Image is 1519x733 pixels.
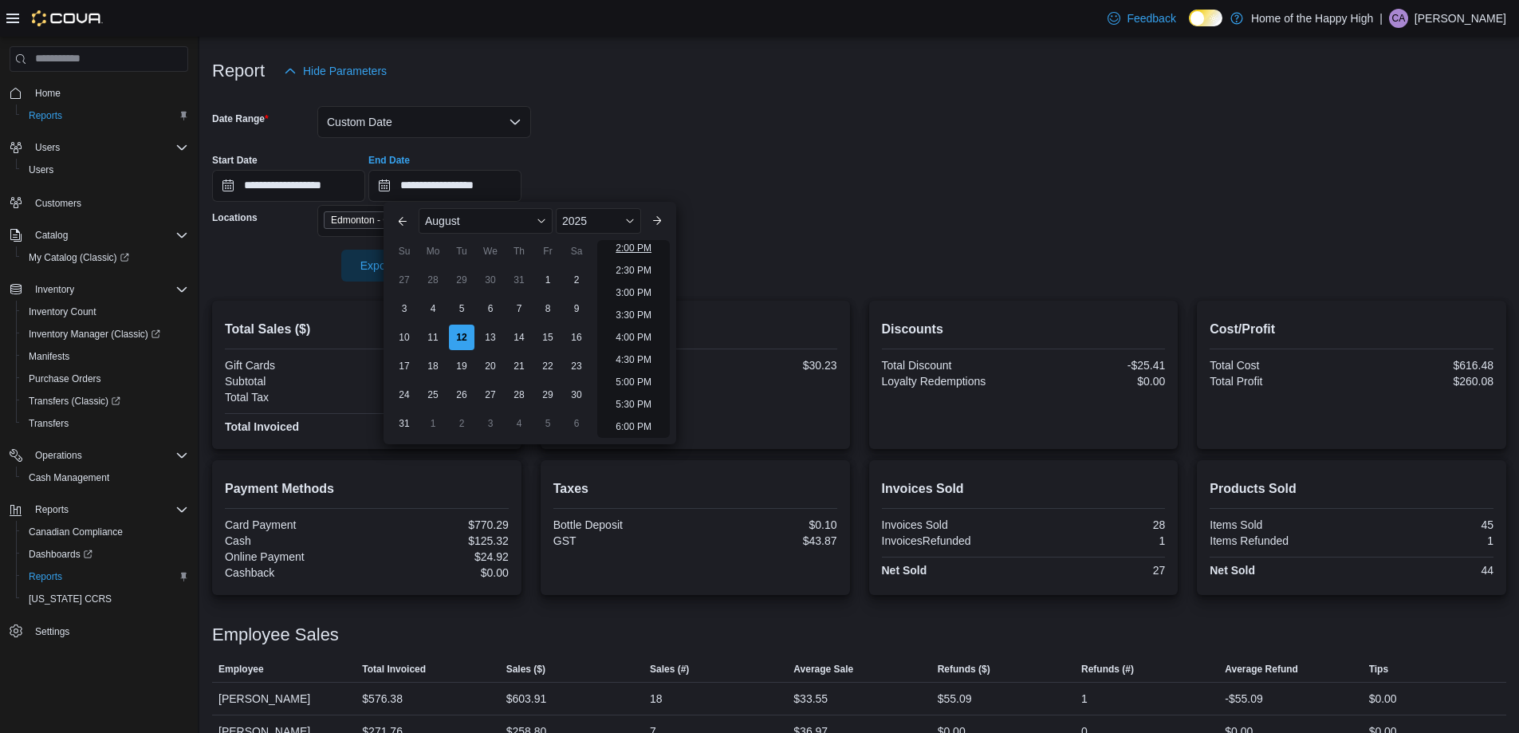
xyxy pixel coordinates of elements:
div: Cash [225,534,364,547]
div: day-12 [449,325,474,350]
div: day-6 [564,411,589,436]
strong: Net Sold [1210,564,1255,577]
div: day-26 [449,382,474,408]
h2: Total Sales ($) [225,320,509,339]
button: Home [3,81,195,104]
div: day-7 [506,296,532,321]
button: Inventory [3,278,195,301]
a: Purchase Orders [22,369,108,388]
div: day-31 [506,267,532,293]
span: Washington CCRS [22,589,188,609]
span: Dark Mode [1189,26,1190,27]
div: $55.09 [938,689,972,708]
div: 18 [650,689,663,708]
button: Reports [29,500,75,519]
span: Inventory Manager (Classic) [29,328,160,341]
input: Dark Mode [1189,10,1222,26]
div: day-30 [564,382,589,408]
span: Dashboards [22,545,188,564]
h3: Employee Sales [212,625,339,644]
span: Settings [29,621,188,641]
div: Total Tax [225,391,364,404]
span: Average Sale [793,663,853,676]
p: | [1379,9,1383,28]
a: Reports [22,567,69,586]
a: Inventory Count [22,302,103,321]
span: Employee [218,663,264,676]
div: We [478,238,503,264]
span: Home [29,83,188,103]
span: Transfers (Classic) [29,395,120,408]
a: Users [22,160,60,179]
button: Users [29,138,66,157]
div: $576.38 [362,689,403,708]
img: Cova [32,10,103,26]
span: Tips [1369,663,1388,676]
div: 27 [1026,564,1165,577]
span: Users [29,138,188,157]
div: $0.00 [370,359,509,372]
div: Th [506,238,532,264]
div: day-15 [535,325,561,350]
label: Date Range [212,112,269,125]
a: Reports [22,106,69,125]
h2: Invoices Sold [882,479,1166,499]
span: My Catalog (Classic) [22,248,188,267]
span: Catalog [35,229,68,242]
input: Press the down key to enter a popover containing a calendar. Press the escape key to close the po... [368,170,521,202]
div: $43.97 [370,391,509,404]
div: 1 [1081,689,1088,708]
div: 28 [1026,518,1165,531]
span: Manifests [22,347,188,366]
div: $770.29 [370,518,509,531]
div: $43.87 [699,534,837,547]
span: Inventory Count [22,302,188,321]
div: Fr [535,238,561,264]
span: Settings [35,625,69,638]
div: August, 2025 [390,266,591,438]
span: Home [35,87,61,100]
div: day-29 [535,382,561,408]
span: Refunds ($) [938,663,990,676]
span: Transfers [29,417,69,430]
p: [PERSON_NAME] [1415,9,1506,28]
button: Users [3,136,195,159]
span: Reports [29,570,62,583]
span: Export [351,250,421,282]
div: day-9 [564,296,589,321]
a: Canadian Compliance [22,522,129,542]
span: Customers [29,192,188,212]
li: 3:30 PM [609,305,658,325]
span: Total Invoiced [362,663,426,676]
div: Total Cost [1210,359,1348,372]
span: Operations [29,446,188,465]
div: day-16 [564,325,589,350]
button: Cash Management [16,467,195,489]
label: Start Date [212,154,258,167]
span: Catalog [29,226,188,245]
button: Transfers [16,412,195,435]
div: day-31 [392,411,417,436]
span: Canadian Compliance [22,522,188,542]
div: $616.48 [1355,359,1493,372]
div: Button. Open the month selector. August is currently selected. [419,208,553,234]
div: day-3 [478,411,503,436]
div: [PERSON_NAME] [212,683,356,715]
span: Users [35,141,60,154]
a: Transfers [22,414,75,433]
div: Su [392,238,417,264]
span: Sales ($) [506,663,545,676]
div: day-11 [420,325,446,350]
button: Users [16,159,195,181]
h2: Discounts [882,320,1166,339]
div: $0.00 [1369,689,1397,708]
h2: Payment Methods [225,479,509,499]
a: Settings [29,622,76,641]
span: Dashboards [29,548,92,561]
div: GST [553,534,692,547]
li: 6:00 PM [609,417,658,436]
button: Manifests [16,345,195,368]
span: 2025 [562,215,587,227]
span: Manifests [29,350,69,363]
div: day-18 [420,353,446,379]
